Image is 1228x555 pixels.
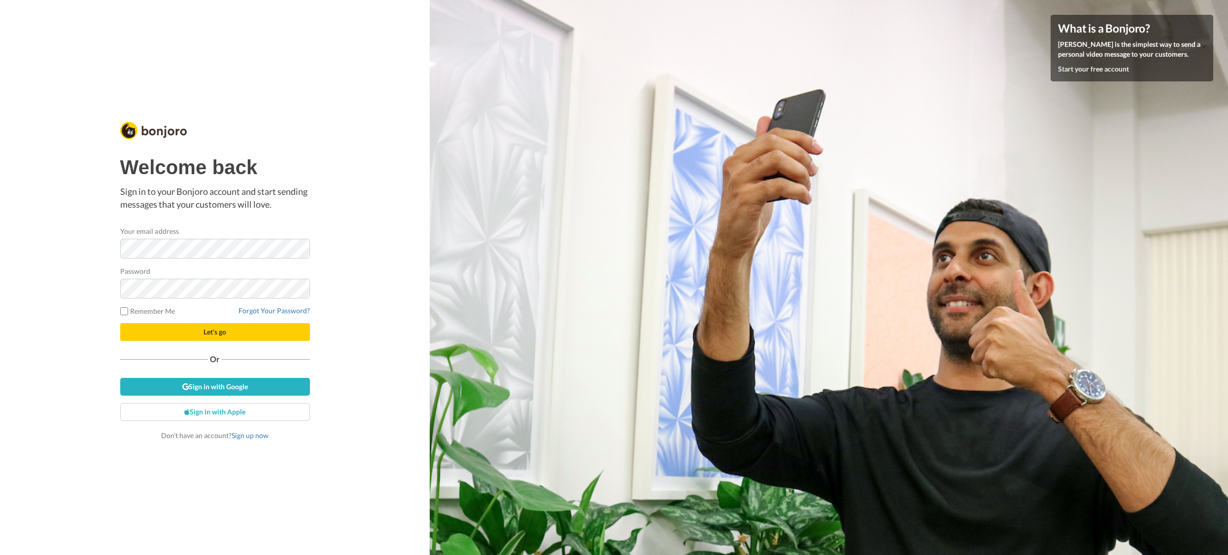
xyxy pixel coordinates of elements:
h1: Welcome back [120,156,310,178]
a: Sign in with Google [120,378,310,396]
label: Password [120,266,151,276]
span: Don’t have an account? [161,431,269,440]
h4: What is a Bonjoro? [1058,22,1206,35]
label: Your email address [120,226,179,236]
span: Or [208,356,222,363]
p: [PERSON_NAME] is the simplest way to send a personal video message to your customers. [1058,39,1206,59]
span: Let's go [204,328,226,336]
button: Let's go [120,323,310,341]
a: Sign in with Apple [120,403,310,421]
input: Remember Me [120,307,128,315]
label: Remember Me [120,306,175,316]
a: Sign up now [232,431,269,440]
p: Sign in to your Bonjoro account and start sending messages that your customers will love. [120,185,310,211]
a: Start your free account [1058,65,1129,73]
a: Forgot Your Password? [239,306,310,315]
